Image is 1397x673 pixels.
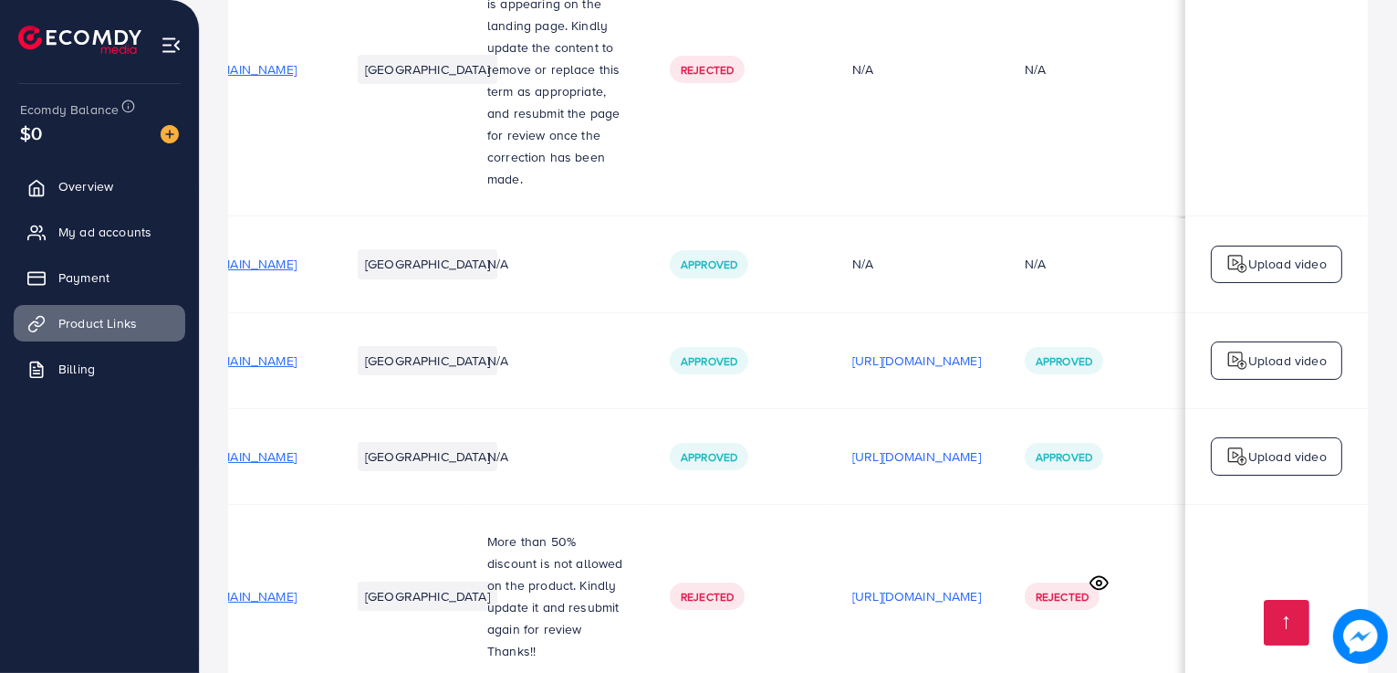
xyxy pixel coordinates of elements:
[358,442,497,471] li: [GEOGRAPHIC_DATA]
[852,60,981,79] div: N/A
[358,346,497,375] li: [GEOGRAPHIC_DATA]
[58,314,137,332] span: Product Links
[358,55,497,84] li: [GEOGRAPHIC_DATA]
[1226,446,1248,468] img: logo
[161,35,182,56] img: menu
[58,177,113,195] span: Overview
[14,168,185,205] a: Overview
[1226,350,1248,372] img: logo
[1036,589,1089,605] span: Rejected
[852,350,981,372] p: [URL][DOMAIN_NAME]
[681,257,737,272] span: Approved
[681,62,734,78] span: Rejected
[20,100,119,119] span: Ecomdy Balance
[18,26,141,54] img: logo
[14,214,185,250] a: My ad accounts
[487,352,508,370] span: N/A
[487,531,626,640] p: More than 50% discount is not allowed on the product. Kindly update it and resubmit again for review
[681,589,734,605] span: Rejected
[58,223,151,241] span: My ad accounts
[1036,449,1092,465] span: Approved
[1036,353,1092,369] span: Approved
[1248,350,1327,372] p: Upload video
[681,353,737,369] span: Approved
[1025,60,1046,79] div: N/A
[168,587,297,605] span: [URL][DOMAIN_NAME]
[168,255,297,273] span: [URL][DOMAIN_NAME]
[161,125,179,143] img: image
[14,259,185,296] a: Payment
[358,582,497,611] li: [GEOGRAPHIC_DATA]
[358,249,497,279] li: [GEOGRAPHIC_DATA]
[852,585,981,607] p: [URL][DOMAIN_NAME]
[168,447,297,466] span: [URL][DOMAIN_NAME]
[58,268,109,287] span: Payment
[1248,446,1327,468] p: Upload video
[487,255,508,273] span: N/A
[14,305,185,342] a: Product Links
[487,640,626,662] p: Thanks!!
[487,447,508,466] span: N/A
[58,360,95,378] span: Billing
[1248,253,1327,275] p: Upload video
[14,351,185,387] a: Billing
[681,449,737,465] span: Approved
[852,255,981,273] div: N/A
[168,352,297,370] span: [URL][DOMAIN_NAME]
[1226,253,1248,275] img: logo
[1025,255,1046,273] div: N/A
[20,120,42,146] span: $0
[1333,609,1388,664] img: image
[852,446,981,468] p: [URL][DOMAIN_NAME]
[168,60,297,79] span: [URL][DOMAIN_NAME]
